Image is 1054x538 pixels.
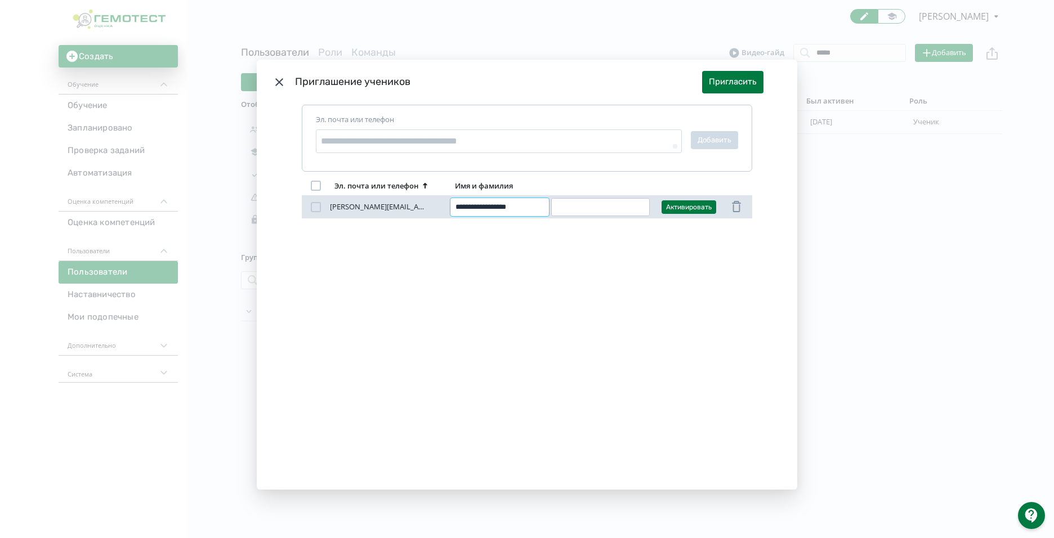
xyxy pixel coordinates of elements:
button: Пригласить [702,71,763,93]
div: Приглашение учеников [295,74,702,89]
label: Эл. почта или телефон [316,114,394,125]
div: [PERSON_NAME][EMAIL_ADDRESS][DOMAIN_NAME] [330,203,428,212]
button: Добавить [691,131,738,149]
div: Modal [257,60,797,490]
button: Активировать [662,200,716,214]
div: Имя и фамилия [455,181,513,191]
div: Эл. почта или телефон [334,181,418,191]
